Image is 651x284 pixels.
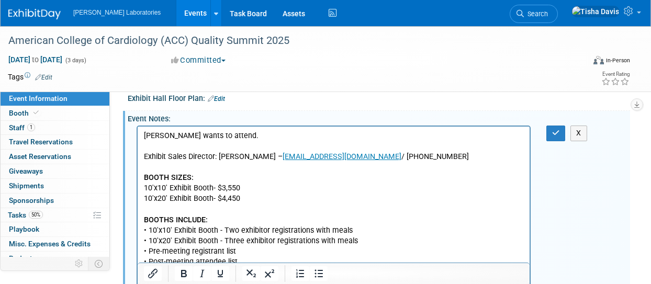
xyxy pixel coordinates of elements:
img: Format-Inperson.png [593,56,604,64]
a: Staff1 [1,121,109,135]
a: [EMAIL_ADDRESS][DOMAIN_NAME] [145,26,264,35]
button: X [570,126,587,141]
a: Playbook [1,222,109,236]
div: American College of Cardiology (ACC) Quality Summit 2025 [5,31,577,50]
div: Event Rating [601,72,630,77]
button: Underline [211,266,229,281]
a: Edit [208,95,225,103]
span: [DATE] [DATE] [8,55,63,64]
div: Event Format [540,54,630,70]
span: Playbook [9,225,39,233]
a: Sponsorships [1,194,109,208]
button: Insert/edit link [144,266,162,281]
span: Budget [9,254,32,263]
img: ExhibitDay [8,9,61,19]
button: Bullet list [310,266,328,281]
a: Asset Reservations [1,150,109,164]
span: Staff [9,123,35,132]
span: Booth [9,109,41,117]
div: Event Notes: [128,111,630,124]
a: Misc. Expenses & Credits [1,237,109,251]
span: 1 [27,123,35,131]
td: Toggle Event Tabs [88,257,110,270]
a: Tasks50% [1,208,109,222]
span: [PERSON_NAME] Laboratories [73,9,161,16]
span: Misc. Expenses & Credits [9,240,91,248]
a: Travel Reservations [1,135,109,149]
button: Bold [175,266,193,281]
a: Edit [35,74,52,81]
span: Giveaways [9,167,43,175]
img: Tisha Davis [571,6,620,17]
div: In-Person [605,56,630,64]
span: (3 days) [64,57,86,64]
a: Booth [1,106,109,120]
button: Committed [167,55,230,66]
b: BOOTHS INCLUDE: [6,89,70,98]
span: Tasks [8,211,43,219]
b: BOOTH SIZES: [6,47,56,55]
button: Italic [193,266,211,281]
td: Tags [8,72,52,82]
span: Search [524,10,548,18]
a: Search [510,5,558,23]
span: Sponsorships [9,196,54,205]
button: Subscript [242,266,260,281]
span: Shipments [9,181,44,190]
a: Event Information [1,92,109,106]
i: Booth reservation complete [33,110,39,116]
span: Event Information [9,94,68,103]
div: Exhibit Hall Floor Plan: [128,90,630,104]
button: Numbered list [291,266,309,281]
a: Shipments [1,179,109,193]
span: Travel Reservations [9,138,73,146]
td: Personalize Event Tab Strip [70,257,88,270]
button: Superscript [261,266,278,281]
span: Asset Reservations [9,152,71,161]
a: Budget [1,252,109,266]
span: 50% [29,211,43,219]
span: to [30,55,40,64]
a: Giveaways [1,164,109,178]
